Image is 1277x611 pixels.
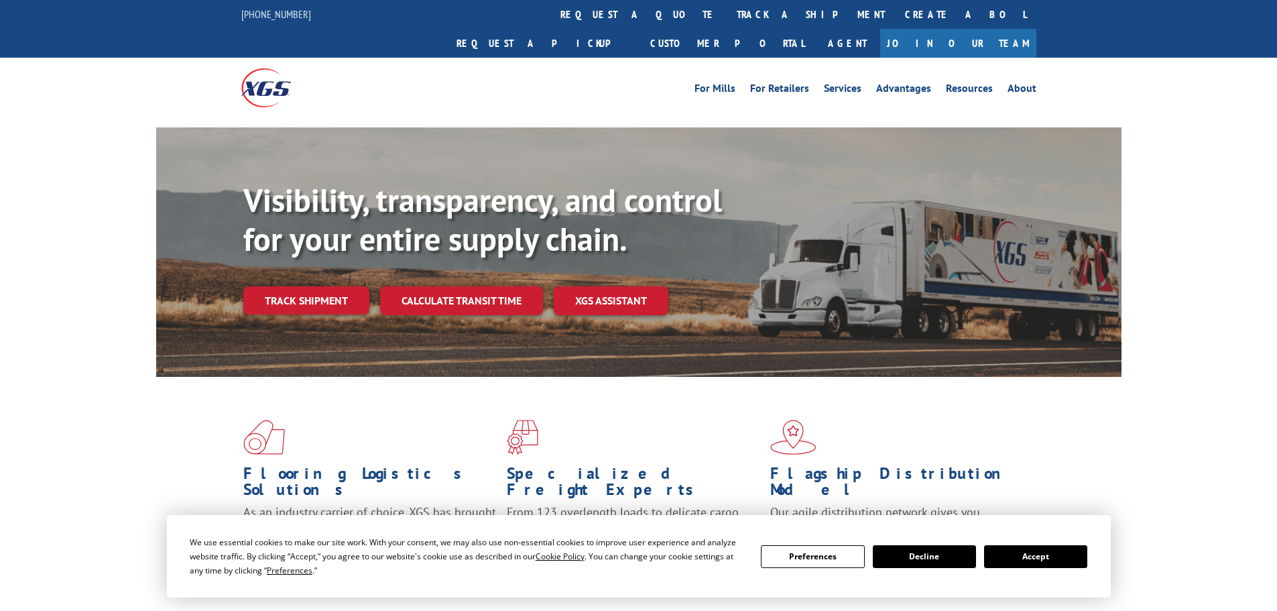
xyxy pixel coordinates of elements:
[243,179,722,260] b: Visibility, transparency, and control for your entire supply chain.
[167,515,1111,598] div: Cookie Consent Prompt
[507,465,760,504] h1: Specialized Freight Experts
[770,420,816,455] img: xgs-icon-flagship-distribution-model-red
[243,504,496,552] span: As an industry carrier of choice, XGS has brought innovation and dedication to flooring logistics...
[770,465,1024,504] h1: Flagship Distribution Model
[243,420,285,455] img: xgs-icon-total-supply-chain-intelligence-red
[814,29,880,58] a: Agent
[507,504,760,564] p: From 123 overlength loads to delicate cargo, our experienced staff knows the best way to move you...
[880,29,1036,58] a: Join Our Team
[770,504,1017,536] span: Our agile distribution network gives you nationwide inventory management on demand.
[267,565,312,576] span: Preferences
[507,420,538,455] img: xgs-icon-focused-on-flooring-red
[876,83,931,98] a: Advantages
[190,535,745,577] div: We use essential cookies to make our site work. With your consent, we may also use non-essential ...
[984,545,1087,568] button: Accept
[380,286,543,315] a: Calculate transit time
[761,545,864,568] button: Preferences
[554,286,668,315] a: XGS ASSISTANT
[640,29,814,58] a: Customer Portal
[946,83,993,98] a: Resources
[241,7,311,21] a: [PHONE_NUMBER]
[243,465,497,504] h1: Flooring Logistics Solutions
[873,545,976,568] button: Decline
[1008,83,1036,98] a: About
[536,551,585,562] span: Cookie Policy
[243,286,369,315] a: Track shipment
[694,83,735,98] a: For Mills
[750,83,809,98] a: For Retailers
[446,29,640,58] a: Request a pickup
[824,83,861,98] a: Services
